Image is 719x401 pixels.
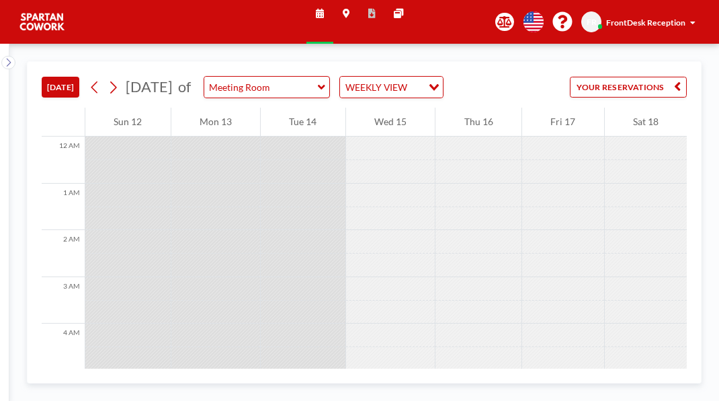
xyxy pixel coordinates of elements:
div: Thu 16 [435,108,521,137]
div: Sat 18 [605,108,687,137]
div: 4 AM [42,324,85,371]
img: organization-logo [19,10,66,34]
div: 3 AM [42,277,85,324]
button: YOUR RESERVATIONS [570,77,687,98]
div: Search for option [340,77,443,98]
div: 12 AM [42,137,85,184]
div: 2 AM [42,230,85,277]
input: Search for option [411,79,421,95]
div: Fri 17 [522,108,604,137]
span: FR [587,17,597,27]
span: FrontDesk Reception [606,17,685,28]
div: Sun 12 [85,108,171,137]
span: of [178,78,191,96]
div: Tue 14 [261,108,345,137]
div: Mon 13 [171,108,261,137]
span: [DATE] [126,78,173,96]
span: WEEKLY VIEW [343,79,409,95]
div: 1 AM [42,184,85,231]
button: [DATE] [42,77,79,98]
div: Wed 15 [346,108,435,137]
input: Meeting Room [204,77,318,98]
